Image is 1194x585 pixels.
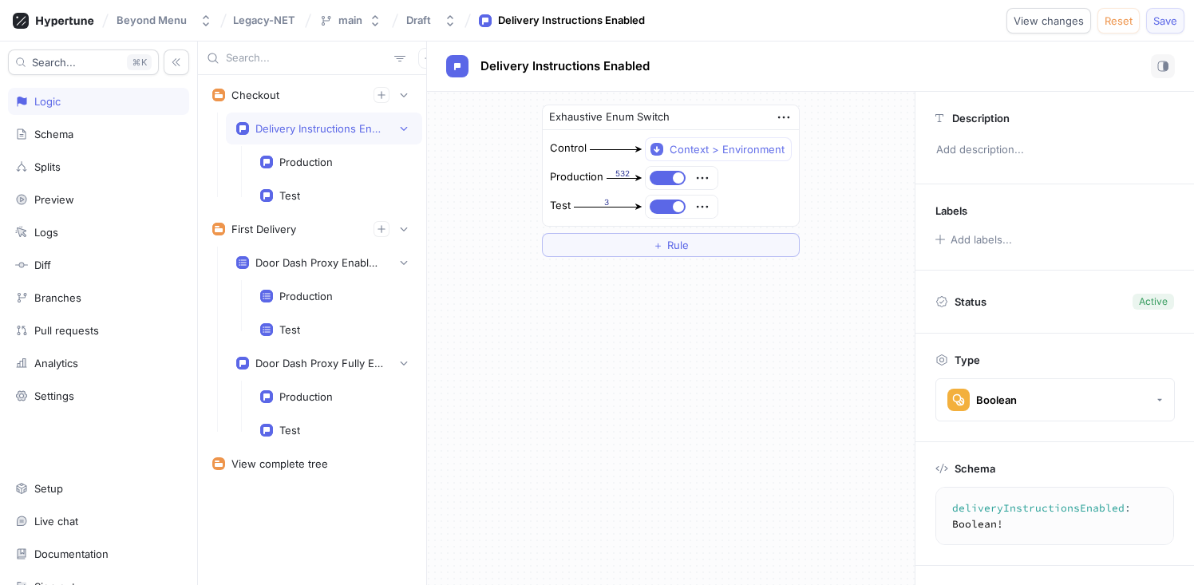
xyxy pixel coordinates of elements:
[279,390,333,403] div: Production
[1139,294,1168,309] div: Active
[667,240,689,250] span: Rule
[952,112,1010,125] p: Description
[279,323,300,336] div: Test
[955,291,986,313] p: Status
[226,50,388,66] input: Search...
[929,136,1180,164] p: Add description...
[231,89,279,101] div: Checkout
[32,57,76,67] span: Search...
[34,291,81,304] div: Branches
[34,193,74,206] div: Preview
[34,324,99,337] div: Pull requests
[645,137,792,161] button: Context > Environment
[279,424,300,437] div: Test
[976,393,1017,407] div: Boolean
[1097,8,1140,34] button: Reset
[8,49,159,75] button: Search...K
[406,14,431,27] div: Draft
[34,482,63,495] div: Setup
[231,223,296,235] div: First Delivery
[34,128,73,140] div: Schema
[943,494,1194,538] textarea: deliveryInstructionsEnabled: Boolean!
[935,204,967,217] p: Labels
[574,196,639,208] div: 3
[951,235,1012,245] div: Add labels...
[542,233,800,257] button: ＋Rule
[279,189,300,202] div: Test
[1105,16,1133,26] span: Reset
[34,160,61,173] div: Splits
[400,7,463,34] button: Draft
[34,259,51,271] div: Diff
[550,140,587,156] div: Control
[1146,8,1184,34] button: Save
[34,95,61,108] div: Logic
[930,229,1016,250] button: Add labels...
[1006,8,1091,34] button: View changes
[670,143,785,156] div: Context > Environment
[255,256,383,269] div: Door Dash Proxy Enabled Entity List
[34,389,74,402] div: Settings
[110,7,219,34] button: Beyond Menu
[550,198,571,214] div: Test
[117,14,187,27] div: Beyond Menu
[127,54,152,70] div: K
[231,457,328,470] div: View complete tree
[255,122,383,135] div: Delivery Instructions Enabled
[34,547,109,560] div: Documentation
[935,378,1175,421] button: Boolean
[34,357,78,370] div: Analytics
[279,290,333,302] div: Production
[8,540,189,567] a: Documentation
[233,14,295,26] span: Legacy-NET
[549,109,670,125] div: Exhaustive Enum Switch
[480,60,650,73] span: Delivery Instructions Enabled
[607,168,639,180] div: 532
[279,156,333,168] div: Production
[313,7,388,34] button: main
[1153,16,1177,26] span: Save
[550,169,603,185] div: Production
[34,515,78,528] div: Live chat
[653,240,663,250] span: ＋
[255,357,383,370] div: Door Dash Proxy Fully Enabled
[498,13,645,29] div: Delivery Instructions Enabled
[338,14,362,27] div: main
[34,226,58,239] div: Logs
[955,354,980,366] p: Type
[955,462,995,475] p: Schema
[1014,16,1084,26] span: View changes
